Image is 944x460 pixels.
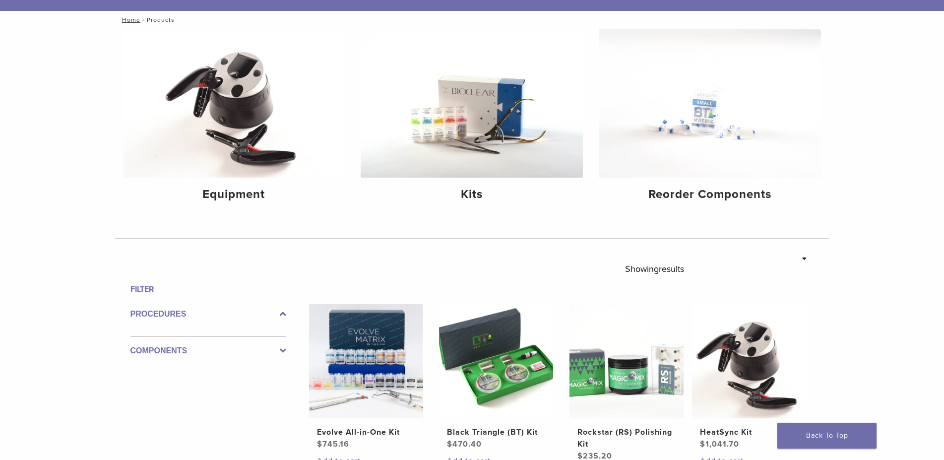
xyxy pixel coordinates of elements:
span: $ [317,439,322,449]
a: Kits [361,29,583,210]
img: Kits [361,29,583,178]
span: / [140,17,147,22]
img: Reorder Components [599,29,821,178]
h4: Kits [369,186,575,203]
h4: Filter [130,283,286,295]
label: Components [130,345,286,357]
a: HeatSync KitHeatSync Kit $1,041.70 [692,304,807,450]
a: Home [119,16,140,23]
a: Equipment [123,29,345,210]
a: Black Triangle (BT) KitBlack Triangle (BT) Kit $470.40 [439,304,554,450]
h4: Equipment [131,186,337,203]
img: Evolve All-in-One Kit [309,304,423,418]
img: Rockstar (RS) Polishing Kit [569,304,684,418]
label: Procedures [130,308,286,320]
a: Reorder Components [599,29,821,210]
a: Evolve All-in-One KitEvolve All-in-One Kit $745.16 [309,304,424,450]
nav: Products [115,11,829,29]
h4: Reorder Components [607,186,813,203]
span: $ [447,439,452,449]
img: Black Triangle (BT) Kit [439,304,553,418]
p: Showing results [625,259,684,279]
img: Equipment [123,29,345,178]
h2: Evolve All-in-One Kit [317,426,415,438]
bdi: 1,041.70 [700,439,739,449]
bdi: 470.40 [447,439,482,449]
h2: HeatSync Kit [700,426,798,438]
h2: Black Triangle (BT) Kit [447,426,545,438]
a: Back To Top [777,423,877,449]
h2: Rockstar (RS) Polishing Kit [577,426,676,450]
bdi: 745.16 [317,439,349,449]
span: $ [700,439,705,449]
img: HeatSync Kit [692,304,806,418]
